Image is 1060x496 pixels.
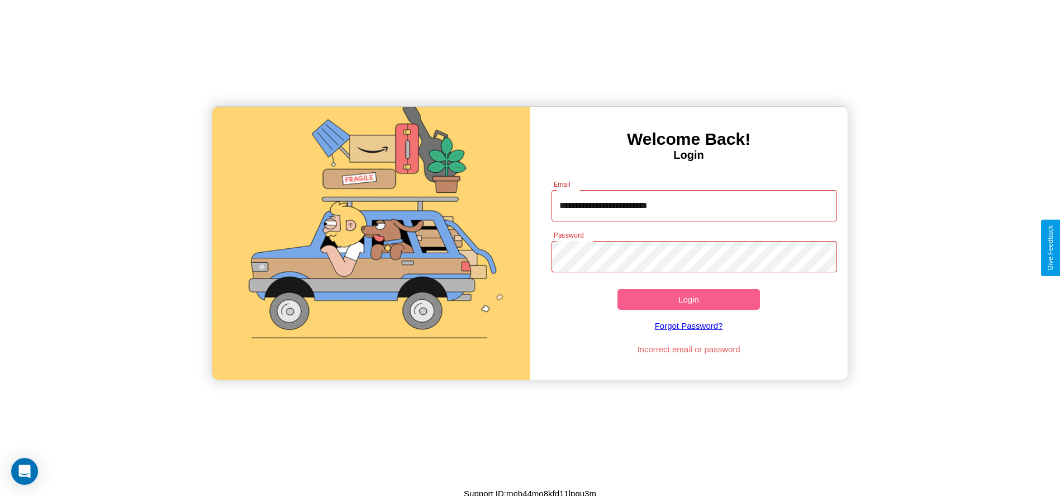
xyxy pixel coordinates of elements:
[546,342,831,357] p: Incorrect email or password
[554,230,583,240] label: Password
[1047,225,1054,271] div: Give Feedback
[530,149,848,162] h4: Login
[554,179,571,189] label: Email
[546,310,831,342] a: Forgot Password?
[11,458,38,485] div: Open Intercom Messenger
[530,130,848,149] h3: Welcome Back!
[617,289,760,310] button: Login
[212,107,530,380] img: gif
